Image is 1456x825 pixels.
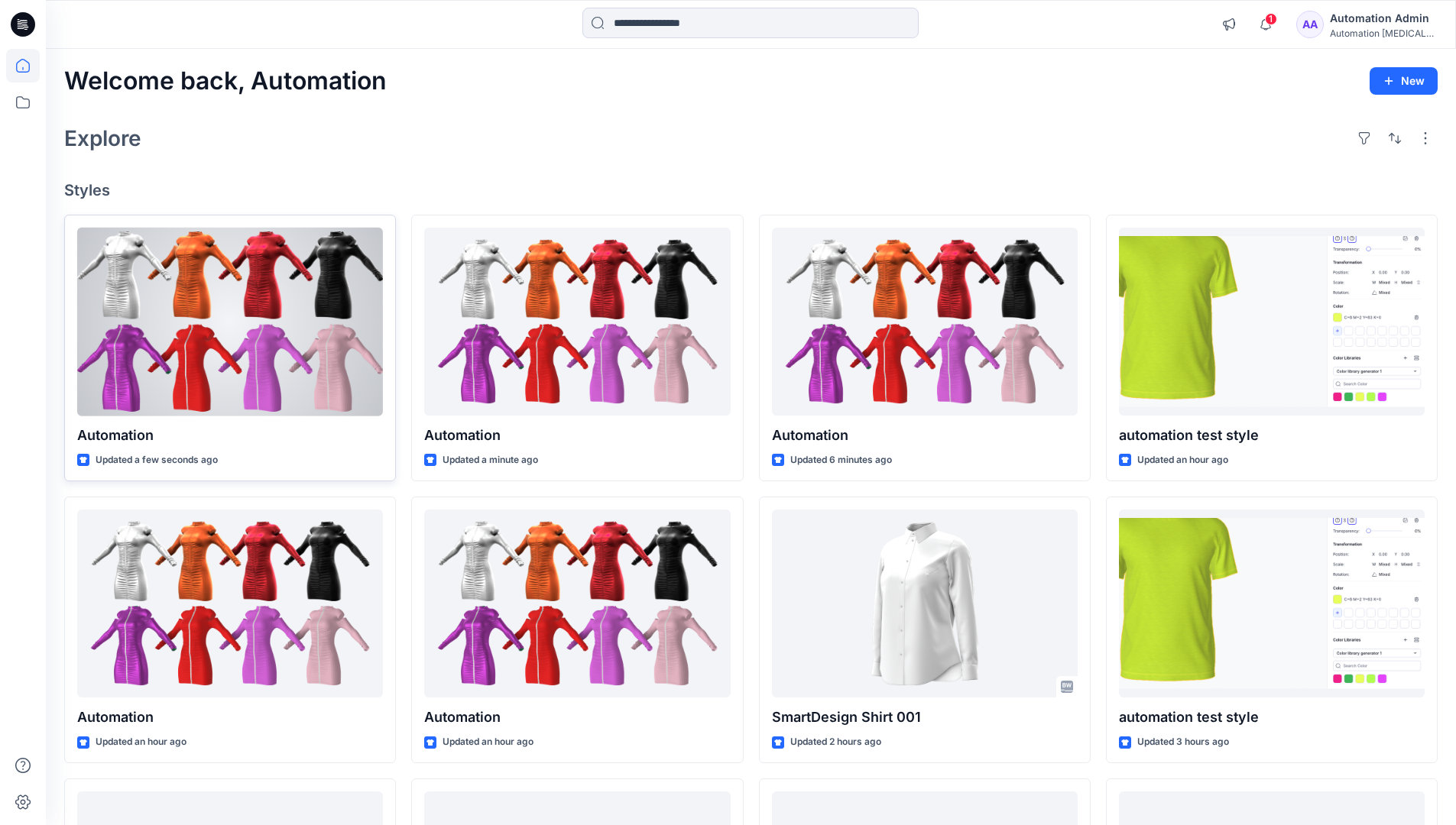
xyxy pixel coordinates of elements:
[772,510,1078,698] a: SmartDesign Shirt 001
[772,228,1078,416] a: Automation
[1330,9,1437,27] div: Automation Admin
[772,425,1078,446] p: Automation
[64,67,387,95] h2: Welcome back, Automation
[96,452,218,468] p: Updated a few seconds ago
[1119,228,1425,416] a: automation test style
[1119,510,1425,698] a: automation test style
[1296,11,1324,38] div: AA
[443,734,533,750] p: Updated an hour ago
[96,734,186,750] p: Updated an hour ago
[77,510,383,698] a: Automation
[1119,707,1425,728] p: automation test style
[1137,452,1228,468] p: Updated an hour ago
[424,510,730,698] a: Automation
[1119,425,1425,446] p: automation test style
[772,707,1078,728] p: SmartDesign Shirt 001
[443,452,538,468] p: Updated a minute ago
[64,126,141,150] h2: Explore
[77,228,383,416] a: Automation
[1265,13,1277,25] span: 1
[790,452,892,468] p: Updated 6 minutes ago
[1137,734,1229,750] p: Updated 3 hours ago
[424,707,730,728] p: Automation
[77,707,383,728] p: Automation
[1370,67,1438,95] button: New
[424,425,730,446] p: Automation
[790,734,881,750] p: Updated 2 hours ago
[64,181,1438,199] h4: Styles
[1330,27,1437,39] div: Automation [MEDICAL_DATA]...
[424,228,730,416] a: Automation
[77,425,383,446] p: Automation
